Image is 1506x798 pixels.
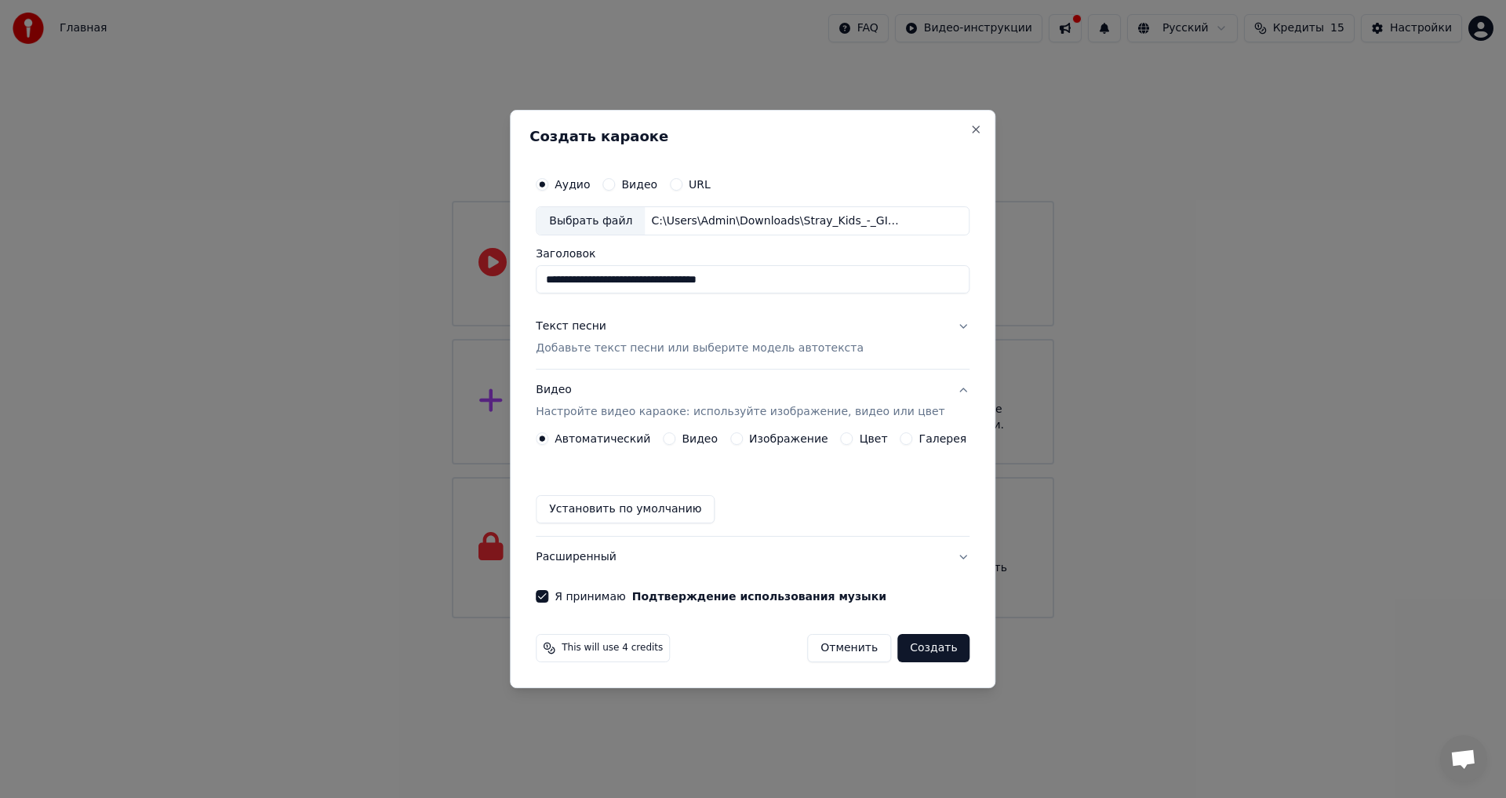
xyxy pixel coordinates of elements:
[682,433,718,444] label: Видео
[537,207,645,235] div: Выбрать файл
[536,383,944,421] div: Видео
[555,591,886,602] label: Я принимаю
[645,213,911,229] div: C:\Users\Admin\Downloads\Stray_Kids_-_GIANT_Korean_Ver_79172978.mp3
[536,307,969,370] button: Текст песниДобавьте текст песни или выберите модель автотекста
[529,129,976,144] h2: Создать караоке
[897,634,969,662] button: Создать
[919,433,967,444] label: Галерея
[536,341,864,357] p: Добавьте текст песни или выберите модель автотекста
[536,404,944,420] p: Настройте видео караоке: используйте изображение, видео или цвет
[807,634,891,662] button: Отменить
[860,433,888,444] label: Цвет
[536,432,969,536] div: ВидеоНастройте видео караоке: используйте изображение, видео или цвет
[536,537,969,578] button: Расширенный
[536,495,715,523] button: Установить по умолчанию
[689,179,711,190] label: URL
[621,179,657,190] label: Видео
[632,591,886,602] button: Я принимаю
[536,319,606,335] div: Текст песни
[562,642,663,654] span: This will use 4 credits
[536,370,969,433] button: ВидеоНастройте видео караоке: используйте изображение, видео или цвет
[555,179,590,190] label: Аудио
[555,433,650,444] label: Автоматический
[749,433,828,444] label: Изображение
[536,249,969,260] label: Заголовок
